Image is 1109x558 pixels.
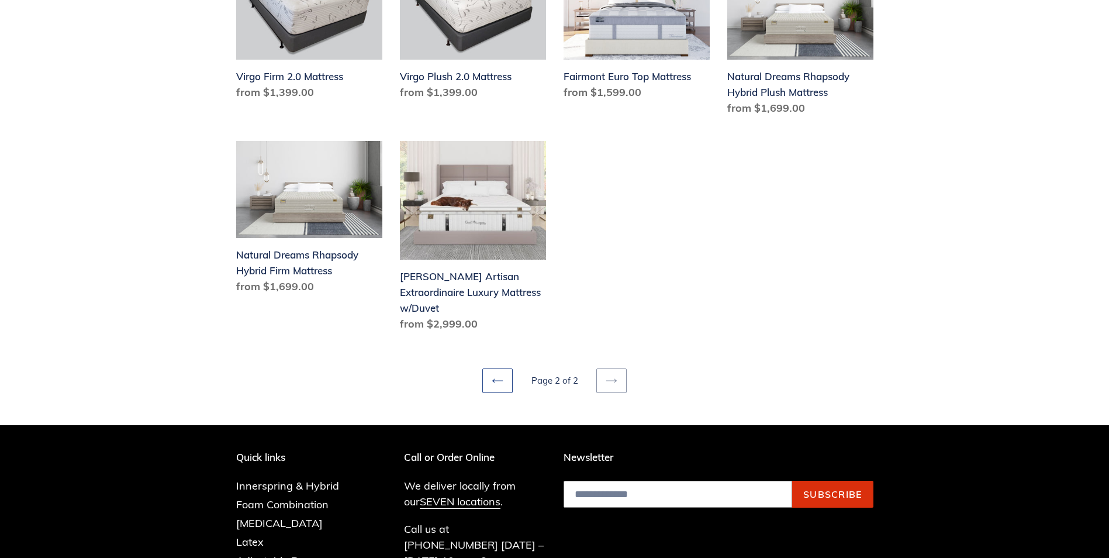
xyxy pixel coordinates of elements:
p: We deliver locally from our . [404,478,546,509]
p: Call or Order Online [404,452,546,463]
span: Subscribe [803,488,862,500]
a: Hemingway Artisan Extraordinaire Luxury Mattress w/Duvet [400,141,546,336]
a: Foam Combination [236,498,329,511]
p: Quick links [236,452,357,463]
a: [MEDICAL_DATA] [236,516,323,530]
button: Subscribe [792,481,873,508]
a: Natural Dreams Rhapsody Hybrid Firm Mattress [236,141,382,299]
a: SEVEN locations [420,495,500,509]
p: Newsletter [564,452,873,463]
input: Email address [564,481,792,508]
a: Innerspring & Hybrid [236,479,339,492]
a: Latex [236,535,264,549]
li: Page 2 of 2 [515,374,594,388]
